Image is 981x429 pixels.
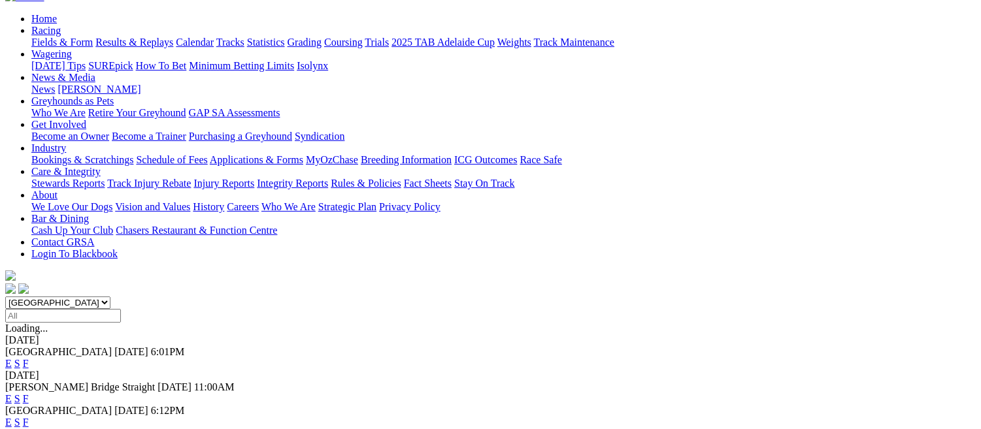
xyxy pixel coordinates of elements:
a: E [5,393,12,404]
a: S [14,417,20,428]
span: 6:01PM [151,346,185,357]
input: Select date [5,309,121,323]
div: [DATE] [5,334,976,346]
a: Fact Sheets [404,178,452,189]
a: Stewards Reports [31,178,105,189]
a: Become an Owner [31,131,109,142]
a: News [31,84,55,95]
div: Get Involved [31,131,976,142]
a: Calendar [176,37,214,48]
a: Who We Are [261,201,316,212]
a: Who We Are [31,107,86,118]
a: Bar & Dining [31,213,89,224]
a: Isolynx [297,60,328,71]
a: Purchasing a Greyhound [189,131,292,142]
a: E [5,417,12,428]
a: Get Involved [31,119,86,130]
a: Weights [497,37,531,48]
a: Become a Trainer [112,131,186,142]
a: Applications & Forms [210,154,303,165]
img: twitter.svg [18,283,29,294]
a: Care & Integrity [31,166,101,177]
a: Rules & Policies [331,178,401,189]
span: 6:12PM [151,405,185,416]
a: F [23,358,29,369]
a: S [14,358,20,369]
a: Retire Your Greyhound [88,107,186,118]
span: [GEOGRAPHIC_DATA] [5,405,112,416]
a: Trials [365,37,389,48]
a: Industry [31,142,66,153]
div: About [31,201,976,213]
a: Race Safe [520,154,561,165]
span: Loading... [5,323,48,334]
a: MyOzChase [306,154,358,165]
a: ICG Outcomes [454,154,517,165]
a: Results & Replays [95,37,173,48]
a: We Love Our Dogs [31,201,112,212]
a: Bookings & Scratchings [31,154,133,165]
a: Home [31,13,57,24]
img: logo-grsa-white.png [5,270,16,281]
a: Racing [31,25,61,36]
a: SUREpick [88,60,133,71]
a: Coursing [324,37,363,48]
a: Fields & Form [31,37,93,48]
div: Greyhounds as Pets [31,107,976,119]
a: Grading [288,37,322,48]
a: Statistics [247,37,285,48]
span: 11:00AM [194,381,235,392]
span: [DATE] [114,346,148,357]
span: [GEOGRAPHIC_DATA] [5,346,112,357]
a: Breeding Information [361,154,452,165]
div: Bar & Dining [31,225,976,236]
a: How To Bet [136,60,187,71]
span: [DATE] [158,381,191,392]
a: Stay On Track [454,178,514,189]
a: Login To Blackbook [31,248,118,259]
a: Schedule of Fees [136,154,207,165]
a: Tracks [216,37,244,48]
span: [DATE] [114,405,148,416]
a: History [193,201,224,212]
a: Wagering [31,48,72,59]
a: S [14,393,20,404]
a: F [23,417,29,428]
span: [PERSON_NAME] Bridge Straight [5,381,155,392]
a: About [31,189,58,200]
div: Wagering [31,60,976,72]
a: Cash Up Your Club [31,225,113,236]
a: Vision and Values [115,201,190,212]
a: [PERSON_NAME] [58,84,141,95]
a: Track Injury Rebate [107,178,191,189]
a: Integrity Reports [257,178,328,189]
a: Greyhounds as Pets [31,95,114,106]
a: Privacy Policy [379,201,441,212]
img: facebook.svg [5,283,16,294]
a: E [5,358,12,369]
a: [DATE] Tips [31,60,86,71]
a: Contact GRSA [31,236,94,247]
div: News & Media [31,84,976,95]
div: Industry [31,154,976,166]
div: [DATE] [5,370,976,381]
div: Care & Integrity [31,178,976,189]
a: Injury Reports [193,178,254,189]
a: Careers [227,201,259,212]
a: Syndication [295,131,344,142]
a: News & Media [31,72,95,83]
a: Track Maintenance [534,37,614,48]
a: GAP SA Assessments [189,107,280,118]
a: 2025 TAB Adelaide Cup [391,37,495,48]
a: F [23,393,29,404]
a: Minimum Betting Limits [189,60,294,71]
div: Racing [31,37,976,48]
a: Chasers Restaurant & Function Centre [116,225,277,236]
a: Strategic Plan [318,201,376,212]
